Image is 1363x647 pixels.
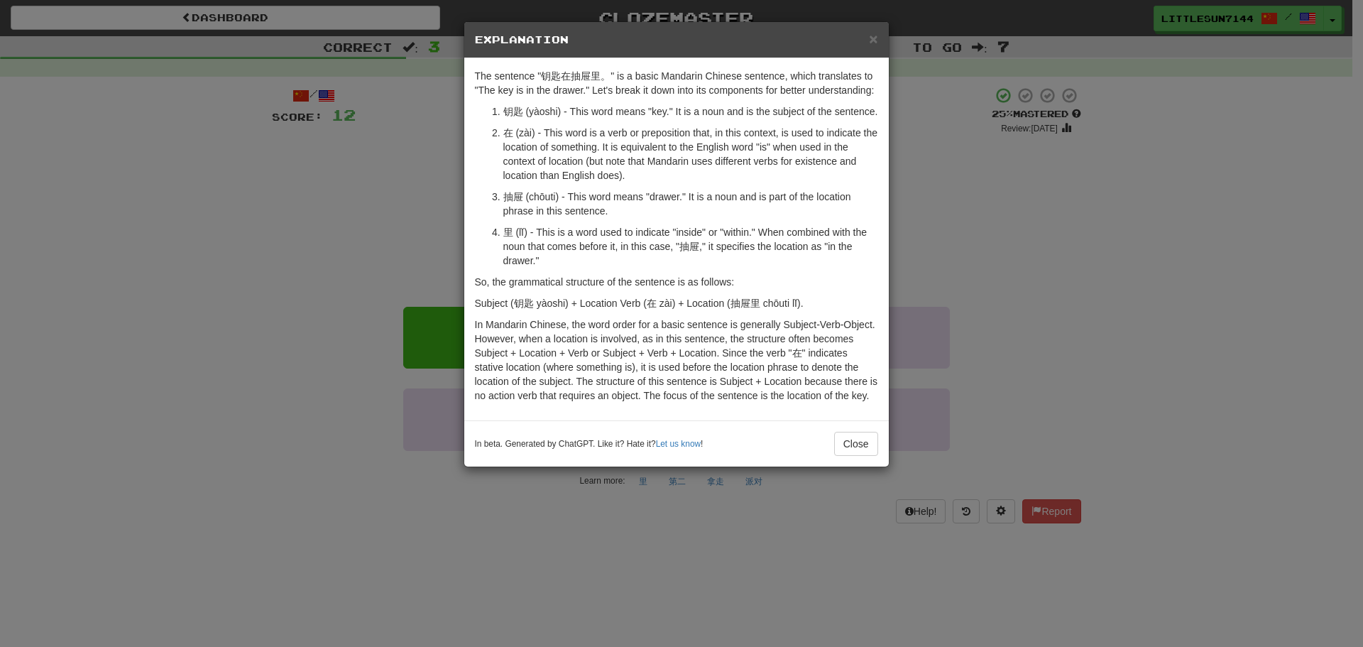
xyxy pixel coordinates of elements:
h5: Explanation [475,33,878,47]
button: Close [869,31,877,46]
p: 抽屉 (chōuti) - This word means "drawer." It is a noun and is part of the location phrase in this s... [503,190,878,218]
p: 在 (zài) - This word is a verb or preposition that, in this context, is used to indicate the locat... [503,126,878,183]
p: 里 (lǐ) - This is a word used to indicate "inside" or "within." When combined with the noun that c... [503,225,878,268]
span: × [869,31,877,47]
button: Close [834,432,878,456]
p: The sentence "钥匙在抽屉里。" is a basic Mandarin Chinese sentence, which translates to "The key is in t... [475,69,878,97]
a: Let us know [656,439,701,449]
p: In Mandarin Chinese, the word order for a basic sentence is generally Subject-Verb-Object. Howeve... [475,317,878,403]
p: So, the grammatical structure of the sentence is as follows: [475,275,878,289]
small: In beta. Generated by ChatGPT. Like it? Hate it? ! [475,438,704,450]
p: Subject (钥匙 yàoshi) + Location Verb (在 zài) + Location (抽屉里 chōuti lǐ). [475,296,878,310]
p: 钥匙 (yàoshi) - This word means "key." It is a noun and is the subject of the sentence. [503,104,878,119]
